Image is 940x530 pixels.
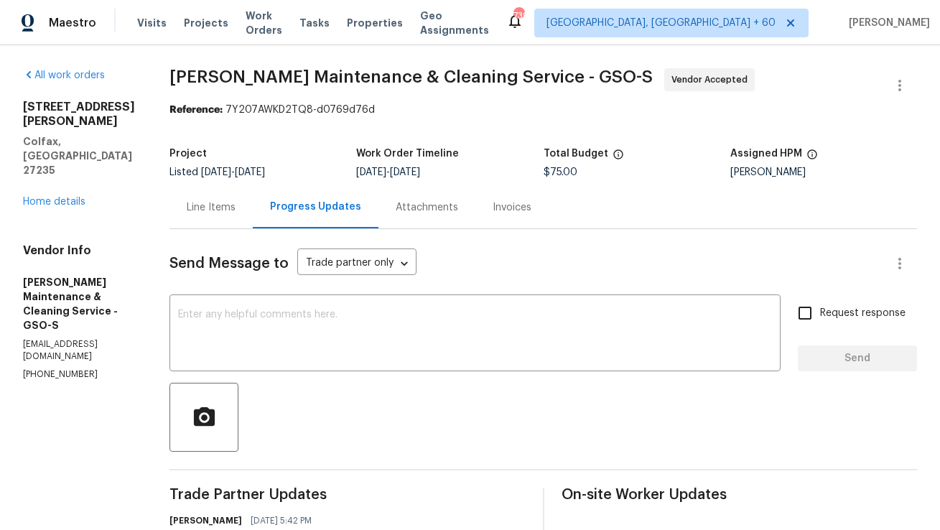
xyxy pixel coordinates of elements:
[169,488,526,502] span: Trade Partner Updates
[347,16,403,30] span: Properties
[730,149,802,159] h5: Assigned HPM
[390,167,420,177] span: [DATE]
[299,18,330,28] span: Tasks
[169,103,917,117] div: 7Y207AWKD2TQ8-d0769d76d
[420,9,489,37] span: Geo Assignments
[23,100,135,129] h2: [STREET_ADDRESS][PERSON_NAME]
[23,197,85,207] a: Home details
[544,149,608,159] h5: Total Budget
[137,16,167,30] span: Visits
[23,338,135,363] p: [EMAIL_ADDRESS][DOMAIN_NAME]
[730,167,917,177] div: [PERSON_NAME]
[671,73,753,87] span: Vendor Accepted
[201,167,265,177] span: -
[169,149,207,159] h5: Project
[23,70,105,80] a: All work orders
[201,167,231,177] span: [DATE]
[356,167,420,177] span: -
[513,9,523,23] div: 739
[544,167,577,177] span: $75.00
[251,513,312,528] span: [DATE] 5:42 PM
[546,16,776,30] span: [GEOGRAPHIC_DATA], [GEOGRAPHIC_DATA] + 60
[23,243,135,258] h4: Vendor Info
[23,275,135,333] h5: [PERSON_NAME] Maintenance & Cleaning Service - GSO-S
[169,105,223,115] b: Reference:
[843,16,930,30] span: [PERSON_NAME]
[806,149,818,167] span: The hpm assigned to this work order.
[246,9,282,37] span: Work Orders
[184,16,228,30] span: Projects
[23,134,135,177] h5: Colfax, [GEOGRAPHIC_DATA] 27235
[297,252,417,276] div: Trade partner only
[562,488,918,502] span: On-site Worker Updates
[169,68,653,85] span: [PERSON_NAME] Maintenance & Cleaning Service - GSO-S
[613,149,624,167] span: The total cost of line items that have been proposed by Opendoor. This sum includes line items th...
[169,167,265,177] span: Listed
[169,513,242,528] h6: [PERSON_NAME]
[187,200,236,215] div: Line Items
[820,306,906,321] span: Request response
[356,149,459,159] h5: Work Order Timeline
[396,200,458,215] div: Attachments
[49,16,96,30] span: Maestro
[270,200,361,214] div: Progress Updates
[356,167,386,177] span: [DATE]
[235,167,265,177] span: [DATE]
[493,200,531,215] div: Invoices
[23,368,135,381] p: [PHONE_NUMBER]
[169,256,289,271] span: Send Message to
